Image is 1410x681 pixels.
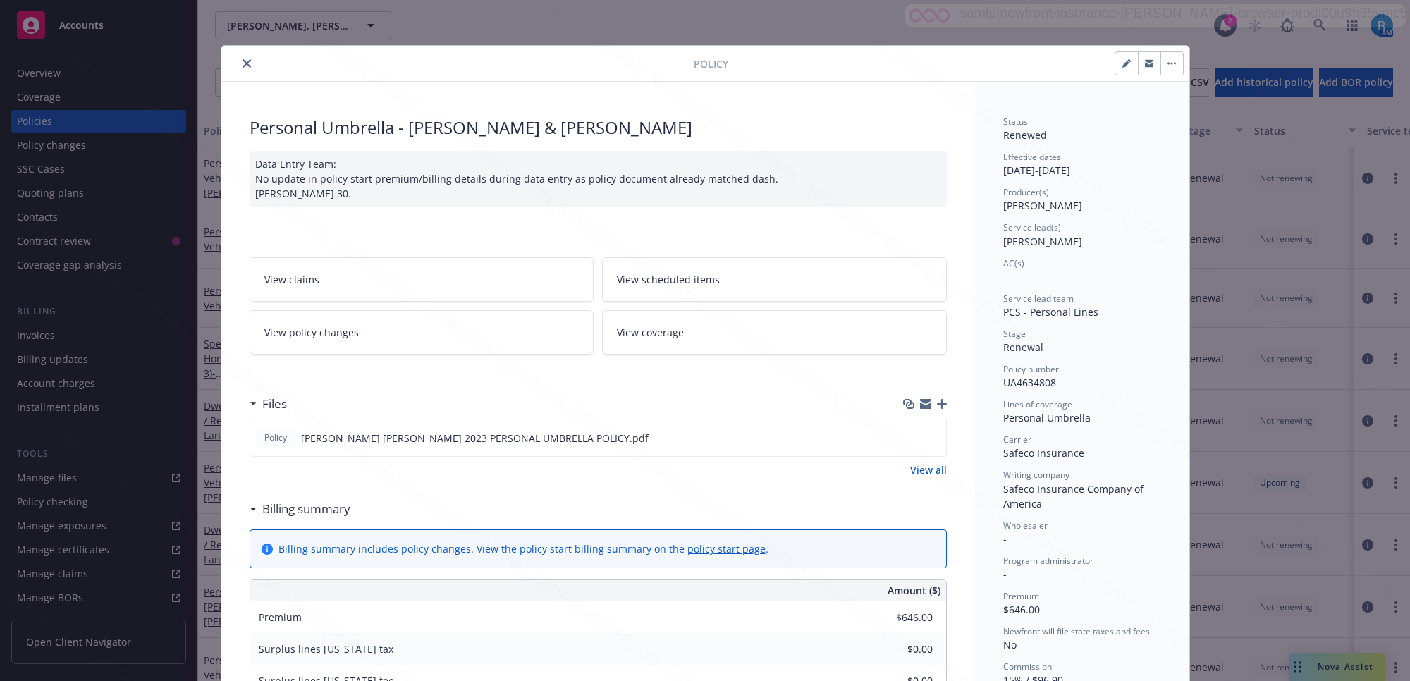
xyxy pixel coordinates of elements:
[910,462,947,477] a: View all
[1003,116,1028,128] span: Status
[617,325,684,340] span: View coverage
[278,541,768,556] div: Billing summary includes policy changes. View the policy start billing summary on the .
[250,257,594,302] a: View claims
[617,272,720,287] span: View scheduled items
[1003,128,1047,142] span: Renewed
[1003,328,1026,340] span: Stage
[264,272,319,287] span: View claims
[1003,340,1043,354] span: Renewal
[262,395,287,413] h3: Files
[602,257,947,302] a: View scheduled items
[1003,469,1069,481] span: Writing company
[250,310,594,355] a: View policy changes
[888,583,940,598] span: Amount ($)
[850,607,941,628] input: 0.00
[1003,446,1084,460] span: Safeco Insurance
[1003,638,1017,651] span: No
[1003,520,1048,532] span: Wholesaler
[1003,603,1040,616] span: $646.00
[1003,235,1082,248] span: [PERSON_NAME]
[1003,363,1059,375] span: Policy number
[250,395,287,413] div: Files
[850,639,941,660] input: 0.00
[1003,293,1074,305] span: Service lead team
[1003,410,1161,425] div: Personal Umbrella
[1003,398,1072,410] span: Lines of coverage
[687,542,766,556] a: policy start page
[694,56,728,71] span: Policy
[1003,625,1150,637] span: Newfront will file state taxes and fees
[259,611,302,624] span: Premium
[1003,257,1024,269] span: AC(s)
[1003,270,1007,283] span: -
[1003,590,1039,602] span: Premium
[1003,661,1052,673] span: Commission
[262,431,290,444] span: Policy
[264,325,359,340] span: View policy changes
[250,151,947,207] div: Data Entry Team: No update in policy start premium/billing details during data entry as policy do...
[1003,151,1061,163] span: Effective dates
[1003,199,1082,212] span: [PERSON_NAME]
[1003,555,1093,567] span: Program administrator
[905,431,916,446] button: download file
[250,500,350,518] div: Billing summary
[1003,567,1007,581] span: -
[1003,482,1146,510] span: Safeco Insurance Company of America
[1003,532,1007,546] span: -
[238,55,255,72] button: close
[1003,221,1061,233] span: Service lead(s)
[1003,186,1049,198] span: Producer(s)
[1003,434,1031,446] span: Carrier
[602,310,947,355] a: View coverage
[1003,305,1098,319] span: PCS - Personal Lines
[928,431,940,446] button: preview file
[1003,376,1056,389] span: UA4634808
[259,642,393,656] span: Surplus lines [US_STATE] tax
[262,500,350,518] h3: Billing summary
[1003,151,1161,178] div: [DATE] - [DATE]
[250,116,947,140] div: Personal Umbrella - [PERSON_NAME] & [PERSON_NAME]
[301,431,649,446] span: [PERSON_NAME] [PERSON_NAME] 2023 PERSONAL UMBRELLA POLICY.pdf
